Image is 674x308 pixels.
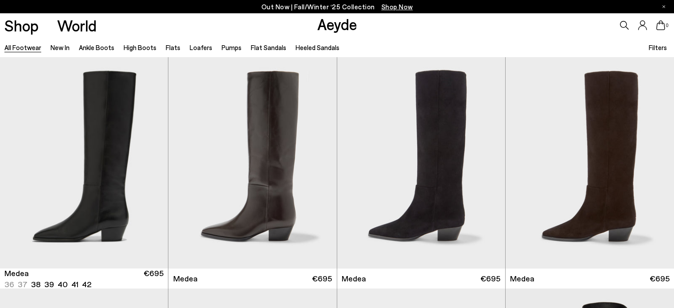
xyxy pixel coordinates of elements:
[342,273,366,284] span: Medea
[51,43,70,51] a: New In
[506,57,674,269] img: Medea Suede Knee-High Boots
[312,273,332,284] span: €695
[31,279,41,290] li: 38
[665,23,670,28] span: 0
[222,43,242,51] a: Pumps
[58,279,68,290] li: 40
[510,273,534,284] span: Medea
[190,43,212,51] a: Loafers
[650,273,670,284] span: €695
[71,279,78,290] li: 41
[261,1,413,12] p: Out Now | Fall/Winter ‘25 Collection
[337,57,505,269] img: Medea Suede Knee-High Boots
[4,268,29,279] span: Medea
[124,43,156,51] a: High Boots
[382,3,413,11] span: Navigate to /collections/new-in
[4,18,39,33] a: Shop
[57,18,97,33] a: World
[4,279,89,290] ul: variant
[168,57,336,269] img: Medea Knee-High Boots
[82,279,91,290] li: 42
[168,269,336,289] a: Medea €695
[144,268,164,290] span: €695
[166,43,180,51] a: Flats
[44,279,54,290] li: 39
[656,20,665,30] a: 0
[251,43,286,51] a: Flat Sandals
[506,269,674,289] a: Medea €695
[79,43,114,51] a: Ankle Boots
[168,57,336,269] div: 2 / 6
[480,273,500,284] span: €695
[296,43,339,51] a: Heeled Sandals
[317,15,357,33] a: Aeyde
[173,273,198,284] span: Medea
[4,43,41,51] a: All Footwear
[337,269,505,289] a: Medea €695
[649,43,667,51] span: Filters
